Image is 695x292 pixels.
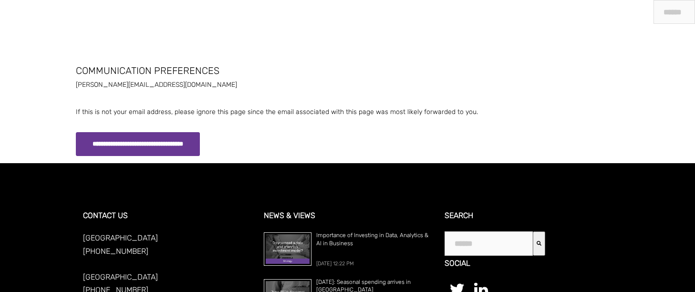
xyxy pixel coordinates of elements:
button: Search [533,231,545,255]
p: [GEOGRAPHIC_DATA] [PHONE_NUMBER] [83,231,250,257]
a: Our Projects [473,2,508,12]
a: About Us [387,2,413,12]
span: Importance of Investing in Data, Analytics & AI in Business [316,232,428,247]
h3: Search [445,211,612,231]
h3: CONTACT US [83,211,250,231]
a: Contact Us [598,2,629,12]
h2: [PERSON_NAME][EMAIL_ADDRESS][DOMAIN_NAME] [76,79,620,91]
h1: Communication Preferences [76,65,620,77]
p: [GEOGRAPHIC_DATA] [83,271,250,283]
a: What We Do [426,2,459,12]
h3: Social [445,259,612,279]
input: This is a search field with an auto-suggest feature attached. [445,231,533,255]
p: If this is not your email address, please ignore this page since the email associated with this p... [76,106,620,118]
img: Importance of Investing in Data, Analytics & AI in Business [264,232,311,266]
a: Join Us [563,2,584,12]
span: [DATE] 12:22 PM [316,261,354,267]
h3: News & Views [264,211,431,231]
a: Importance of Investing in Data, Analytics & AI in Business [316,231,431,248]
a: Resources [521,2,550,12]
